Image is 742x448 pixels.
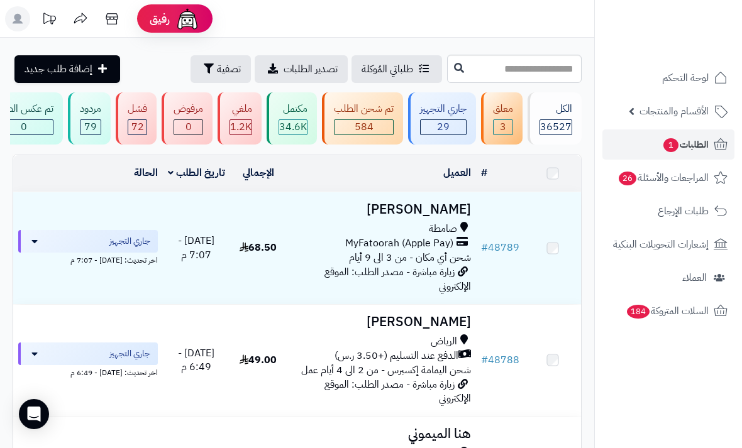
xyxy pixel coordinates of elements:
span: # [481,352,488,368]
span: 1 [663,138,678,152]
span: MyFatoorah (Apple Pay) [345,236,453,251]
a: لوحة التحكم [602,63,734,93]
div: معلق [493,102,513,116]
div: ملغي [230,102,252,116]
div: مكتمل [279,102,307,116]
span: إشعارات التحويلات البنكية [613,236,709,253]
span: 26 [619,172,636,185]
div: جاري التجهيز [420,102,467,116]
div: 34569 [279,120,307,134]
span: 36527 [540,120,572,134]
div: 1166 [230,120,252,134]
span: تصدير الطلبات [284,62,338,77]
span: رفيق [150,11,170,26]
span: 184 [627,305,650,319]
a: المراجعات والأسئلة26 [602,163,734,193]
span: زيارة مباشرة - مصدر الطلب: الموقع الإلكتروني [324,265,471,294]
a: تاريخ الطلب [168,165,225,180]
span: جاري التجهيز [109,347,150,360]
div: اخر تحديث: [DATE] - 6:49 م [18,365,158,378]
a: الإجمالي [243,165,274,180]
a: العميل [443,165,471,180]
img: logo-2.png [656,35,730,62]
span: شحن اليمامة إكسبرس - من 2 الى 4 أيام عمل [301,363,471,378]
a: مرفوض 0 [159,92,215,145]
span: [DATE] - 7:07 م [178,233,214,263]
a: تم شحن الطلب 584 [319,92,406,145]
span: 0 [174,120,202,134]
span: 3 [494,120,512,134]
div: تم شحن الطلب [334,102,394,116]
span: زيارة مباشرة - مصدر الطلب: الموقع الإلكتروني [324,377,471,407]
span: الأقسام والمنتجات [640,102,709,120]
a: #48789 [481,240,519,255]
span: جاري التجهيز [109,235,150,248]
a: الكل36527 [525,92,584,145]
span: 79 [80,120,101,134]
span: طلبات الإرجاع [658,202,709,220]
span: الرياض [431,334,457,349]
h3: [PERSON_NAME] [292,315,471,329]
span: الطلبات [662,136,709,153]
a: # [481,165,487,180]
span: المراجعات والأسئلة [617,169,709,187]
a: مردود 79 [65,92,113,145]
img: ai-face.png [175,6,200,31]
a: ملغي 1.2K [215,92,264,145]
span: صامطة [429,222,457,236]
span: 68.50 [240,240,277,255]
span: 584 [335,120,393,134]
span: العملاء [682,269,707,287]
a: مكتمل 34.6K [264,92,319,145]
a: جاري التجهيز 29 [406,92,479,145]
a: تحديثات المنصة [33,6,65,35]
button: تصفية [191,55,251,83]
a: إضافة طلب جديد [14,55,120,83]
a: #48788 [481,352,519,368]
a: العملاء [602,263,734,293]
a: إشعارات التحويلات البنكية [602,229,734,260]
span: 29 [421,120,466,134]
span: 1.2K [230,120,252,134]
a: تصدير الطلبات [255,55,348,83]
a: فشل 72 [113,92,159,145]
a: الطلبات1 [602,129,734,160]
span: شحن أي مكان - من 3 الى 9 أيام [349,250,471,265]
span: 34.6K [279,120,307,134]
span: طلباتي المُوكلة [362,62,413,77]
a: الحالة [134,165,158,180]
div: مرفوض [174,102,203,116]
span: تصفية [217,62,241,77]
span: 49.00 [240,352,277,368]
div: فشل [128,102,147,116]
span: لوحة التحكم [662,69,709,87]
span: الدفع عند التسليم (+3.50 ر.س) [335,349,458,363]
span: السلات المتروكة [626,302,709,320]
a: معلق 3 [479,92,525,145]
div: الكل [540,102,572,116]
div: اخر تحديث: [DATE] - 7:07 م [18,253,158,266]
a: طلبات الإرجاع [602,196,734,226]
h3: [PERSON_NAME] [292,202,471,217]
div: Open Intercom Messenger [19,399,49,429]
a: طلباتي المُوكلة [352,55,442,83]
a: السلات المتروكة184 [602,296,734,326]
h3: هنا الميموني [292,427,471,441]
span: # [481,240,488,255]
span: 72 [128,120,147,134]
div: مردود [80,102,101,116]
span: [DATE] - 6:49 م [178,346,214,375]
span: إضافة طلب جديد [25,62,92,77]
